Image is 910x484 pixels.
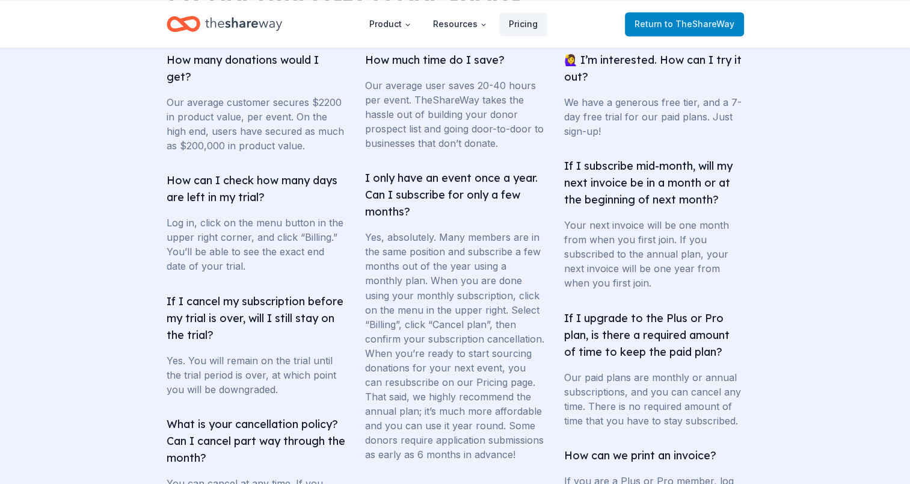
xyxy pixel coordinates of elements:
p: Log in, click on the menu button in the upper right corner, and click “Billing.” You’ll be able t... [167,216,346,273]
p: Our paid plans are monthly or annual subscriptions, and you can cancel any time. There is no requ... [564,370,744,427]
span: to TheShareWay [665,19,734,29]
a: Pricing [499,12,547,36]
p: Our average user saves 20-40 hours per event. TheShareWay takes the hassle out of building your d... [365,78,545,150]
h3: If I cancel my subscription before my trial is over, will I still stay on the trial? [167,293,346,343]
p: Yes, absolutely. Many members are in the same position and subscribe a few months out of the year... [365,230,545,461]
h3: How can I check how many days are left in my trial? [167,172,346,206]
button: Product [360,12,421,36]
a: Home [167,10,282,38]
h3: What is your cancellation policy? Can I cancel part way through the month? [167,415,346,466]
button: Resources [423,12,497,36]
h3: How much time do I save? [365,52,545,69]
h3: If I subscribe mid-month, will my next invoice be in a month or at the beginning of next month? [564,158,744,208]
p: Our average customer secures $2200 in product value, per event. On the high end, users have secur... [167,95,346,153]
p: Yes. You will remain on the trial until the trial period is over, at which point you will be down... [167,353,346,396]
span: Return [635,17,734,31]
h3: How many donations would I get? [167,52,346,85]
nav: Main [360,10,547,38]
h3: If I upgrade to the Plus or Pro plan, is there a required amount of time to keep the paid plan? [564,309,744,360]
h3: How can we print an invoice? [564,447,744,464]
p: Your next invoice will be one month from when you first join. If you subscribed to the annual pla... [564,218,744,290]
p: We have a generous free tier, and a 7-day free trial for our paid plans. Just sign-up! [564,95,744,138]
a: Returnto TheShareWay [625,12,744,36]
h3: I only have an event once a year. Can I subscribe for only a few months? [365,170,545,220]
h3: 🙋‍♀️ I’m interested. How can I try it out? [564,52,744,85]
